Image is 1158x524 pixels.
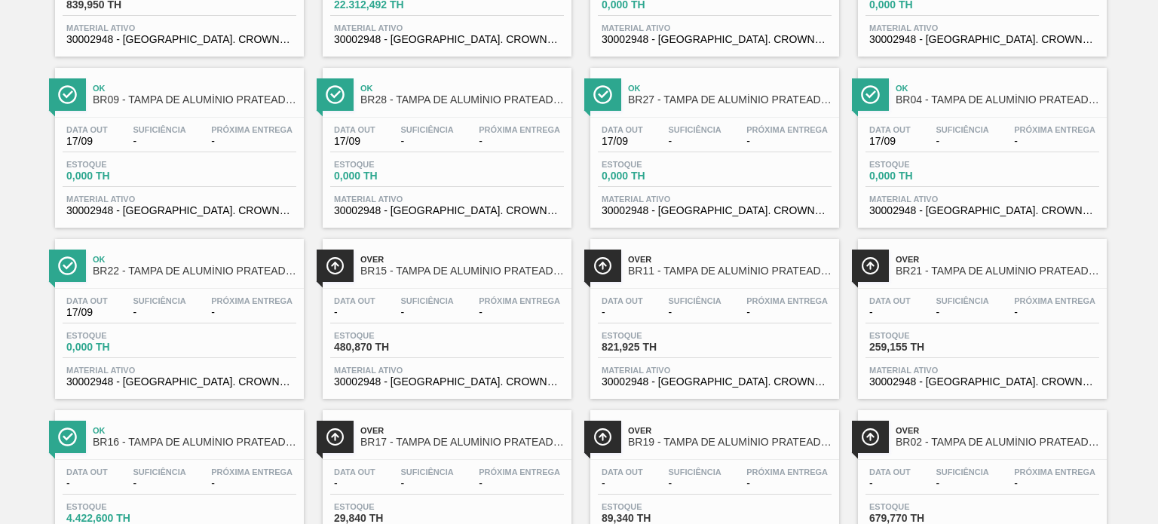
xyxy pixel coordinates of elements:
span: Data out [869,125,911,134]
img: Ícone [58,85,77,104]
span: 17/09 [66,307,108,318]
span: 30002948 - TAMPA AL. CROWN; PRATA; ISE [602,34,828,45]
span: - [211,307,293,318]
span: 0,000 TH [869,170,975,182]
span: Data out [869,296,911,305]
img: Ícone [326,256,345,275]
span: - [668,478,721,489]
span: - [746,307,828,318]
span: Estoque [869,331,975,340]
span: - [869,307,911,318]
span: Suficiência [668,296,721,305]
span: - [746,136,828,147]
span: 4.422,600 TH [66,513,172,524]
span: Próxima Entrega [746,125,828,134]
span: BR22 - TAMPA DE ALUMÍNIO PRATEADA CROWN ISE [93,265,296,277]
span: Suficiência [668,467,721,477]
img: Ícone [861,256,880,275]
img: Ícone [861,85,880,104]
span: 0,000 TH [602,170,707,182]
span: 30002948 - TAMPA AL. CROWN; PRATA; ISE [869,376,1095,388]
a: ÍconeOkBR28 - TAMPA DE ALUMÍNIO PRATEADA CROWN ISEData out17/09Suficiência-Próxima Entrega-Estoqu... [311,57,579,228]
span: 480,870 TH [334,342,440,353]
span: 30002948 - TAMPA AL. CROWN; PRATA; ISE [334,34,560,45]
span: - [400,478,453,489]
span: Estoque [602,160,707,169]
img: Ícone [58,256,77,275]
img: Ícone [593,427,612,446]
span: Data out [869,467,911,477]
span: Ok [360,84,564,93]
a: ÍconeOkBR27 - TAMPA DE ALUMÍNIO PRATEADA CROWN ISEData out17/09Suficiência-Próxima Entrega-Estoqu... [579,57,847,228]
span: Ok [93,426,296,435]
span: 17/09 [334,136,375,147]
img: Ícone [593,85,612,104]
img: Ícone [326,85,345,104]
span: - [133,136,185,147]
a: ÍconeOkBR04 - TAMPA DE ALUMÍNIO PRATEADA CROWN ISEData out17/09Suficiência-Próxima Entrega-Estoqu... [847,57,1114,228]
span: Suficiência [400,296,453,305]
span: - [133,307,185,318]
span: Estoque [334,502,440,511]
span: - [602,307,643,318]
span: BR28 - TAMPA DE ALUMÍNIO PRATEADA CROWN ISE [360,94,564,106]
span: - [668,307,721,318]
span: Ok [93,255,296,264]
span: Próxima Entrega [211,296,293,305]
img: Ícone [58,427,77,446]
span: Over [360,255,564,264]
span: Estoque [66,502,172,511]
span: 0,000 TH [334,170,440,182]
span: BR02 - TAMPA DE ALUMÍNIO PRATEADA CROWN ISE [896,437,1099,448]
span: Próxima Entrega [479,125,560,134]
span: Estoque [66,160,172,169]
span: - [133,478,185,489]
span: Material ativo [602,366,828,375]
span: - [936,136,988,147]
span: 259,155 TH [869,342,975,353]
span: 17/09 [66,136,108,147]
span: BR16 - TAMPA DE ALUMÍNIO PRATEADA CROWN ISE [93,437,296,448]
span: Suficiência [936,467,988,477]
span: - [1014,307,1095,318]
span: Estoque [602,331,707,340]
span: 17/09 [869,136,911,147]
span: Próxima Entrega [211,125,293,134]
span: - [1014,136,1095,147]
span: - [668,136,721,147]
span: Estoque [66,331,172,340]
span: Próxima Entrega [746,467,828,477]
span: Material ativo [869,366,1095,375]
span: Ok [93,84,296,93]
span: Material ativo [334,195,560,204]
span: Suficiência [668,125,721,134]
span: Estoque [869,502,975,511]
span: 30002948 - TAMPA AL. CROWN; PRATA; ISE [334,205,560,216]
span: Suficiência [133,296,185,305]
span: 30002948 - TAMPA AL. CROWN; PRATA; ISE [602,376,828,388]
img: Ícone [861,427,880,446]
span: Data out [334,467,375,477]
span: - [211,478,293,489]
span: - [869,478,911,489]
span: 821,925 TH [602,342,707,353]
span: - [479,136,560,147]
span: Próxima Entrega [479,467,560,477]
span: Data out [334,296,375,305]
span: - [334,478,375,489]
span: Over [628,426,832,435]
span: - [479,478,560,489]
span: 89,340 TH [602,513,707,524]
span: Data out [602,125,643,134]
span: 30002948 - TAMPA AL. CROWN; PRATA; ISE [602,205,828,216]
span: Próxima Entrega [1014,125,1095,134]
span: 679,770 TH [869,513,975,524]
img: Ícone [326,427,345,446]
span: - [334,307,375,318]
a: ÍconeOkBR22 - TAMPA DE ALUMÍNIO PRATEADA CROWN ISEData out17/09Suficiência-Próxima Entrega-Estoqu... [44,228,311,399]
span: Data out [602,467,643,477]
span: - [1014,478,1095,489]
span: Material ativo [869,195,1095,204]
span: Material ativo [869,23,1095,32]
span: Material ativo [334,23,560,32]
